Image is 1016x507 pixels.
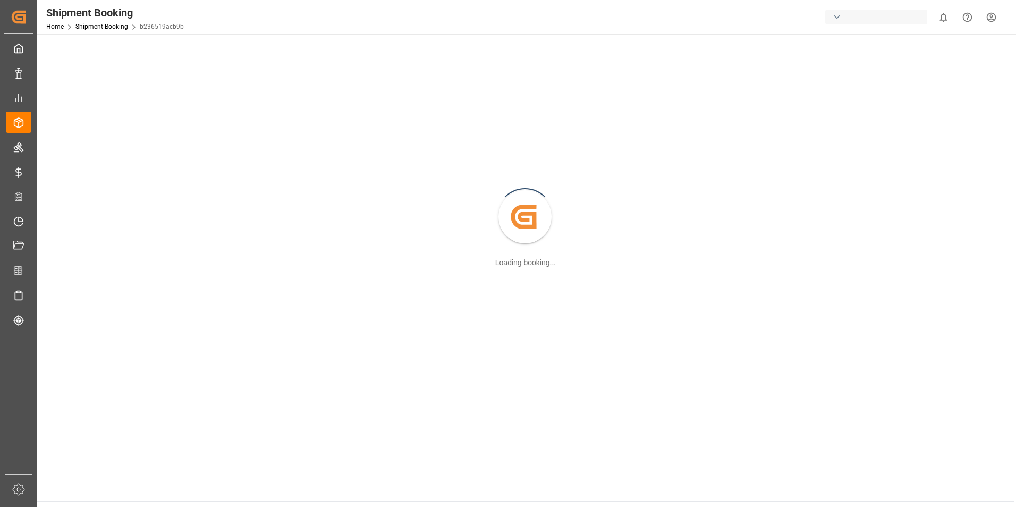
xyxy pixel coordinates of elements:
button: Help Center [955,5,979,29]
a: Home [46,23,64,30]
button: show 0 new notifications [932,5,955,29]
div: Shipment Booking [46,5,184,21]
div: Loading booking... [495,257,556,268]
a: Shipment Booking [75,23,128,30]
